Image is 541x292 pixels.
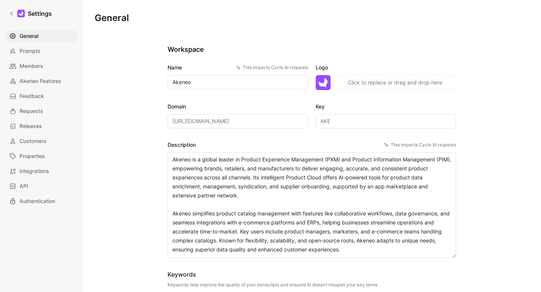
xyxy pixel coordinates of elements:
[20,62,43,71] span: Members
[316,102,456,111] label: Key
[6,180,77,192] a: API
[6,195,77,207] a: Authentication
[168,270,378,279] div: Keywords
[334,75,456,90] button: Click to replace or drag and drop here
[168,152,456,258] textarea: Akeneo is a global leader in Product Experience Management (PXM) and Product Information Manageme...
[20,77,61,86] span: Akeneo Features
[6,60,77,72] a: Members
[6,6,55,21] a: Settings
[6,30,77,42] a: General
[316,75,331,90] img: logo
[20,182,28,191] span: API
[236,64,308,71] div: This impacts Cycle AI requests
[6,90,77,102] a: Feedback
[6,45,77,57] a: Prompts
[20,107,43,116] span: Requests
[95,12,129,24] h1: General
[168,63,308,72] label: Name
[6,105,77,117] a: Requests
[6,120,77,132] a: Releases
[20,92,44,101] span: Feedback
[168,282,378,288] div: Keywords help improve the quality of your transcripts and ensures AI doesn’t misspell your key terms
[168,114,308,128] input: Some placeholder
[20,122,42,131] span: Releases
[6,165,77,177] a: Integrations
[20,197,55,206] span: Authentication
[6,135,77,147] a: Customers
[20,152,45,161] span: Properties
[168,140,456,149] label: Description
[384,141,456,149] div: This impacts Cycle AI requests
[20,137,47,146] span: Customers
[20,32,38,41] span: General
[20,47,41,56] span: Prompts
[6,75,77,87] a: Akeneo Features
[20,167,49,176] span: Integrations
[316,63,456,72] label: Logo
[168,102,308,111] label: Domain
[168,45,456,54] h2: Workspace
[28,9,52,18] h1: Settings
[6,150,77,162] a: Properties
